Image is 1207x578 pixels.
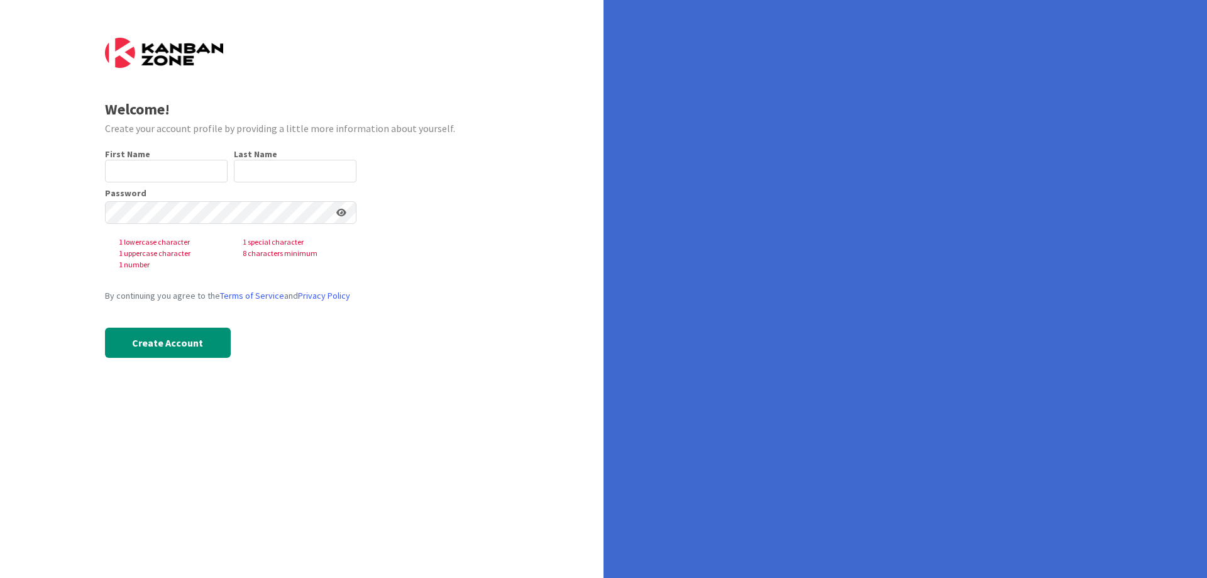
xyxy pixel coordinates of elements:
label: First Name [105,148,150,160]
span: 8 characters minimum [233,248,356,259]
div: By continuing you agree to the and [105,289,356,303]
div: Welcome! [105,98,499,121]
a: Terms of Service [220,290,284,301]
a: Privacy Policy [298,290,350,301]
img: Kanban Zone [105,38,223,68]
span: 1 uppercase character [109,248,233,259]
span: 1 lowercase character [109,236,233,248]
span: 1 special character [233,236,356,248]
label: Password [105,189,146,197]
span: 1 number [109,259,233,270]
button: Create Account [105,328,231,358]
div: Create your account profile by providing a little more information about yourself. [105,121,499,136]
label: Last Name [234,148,277,160]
